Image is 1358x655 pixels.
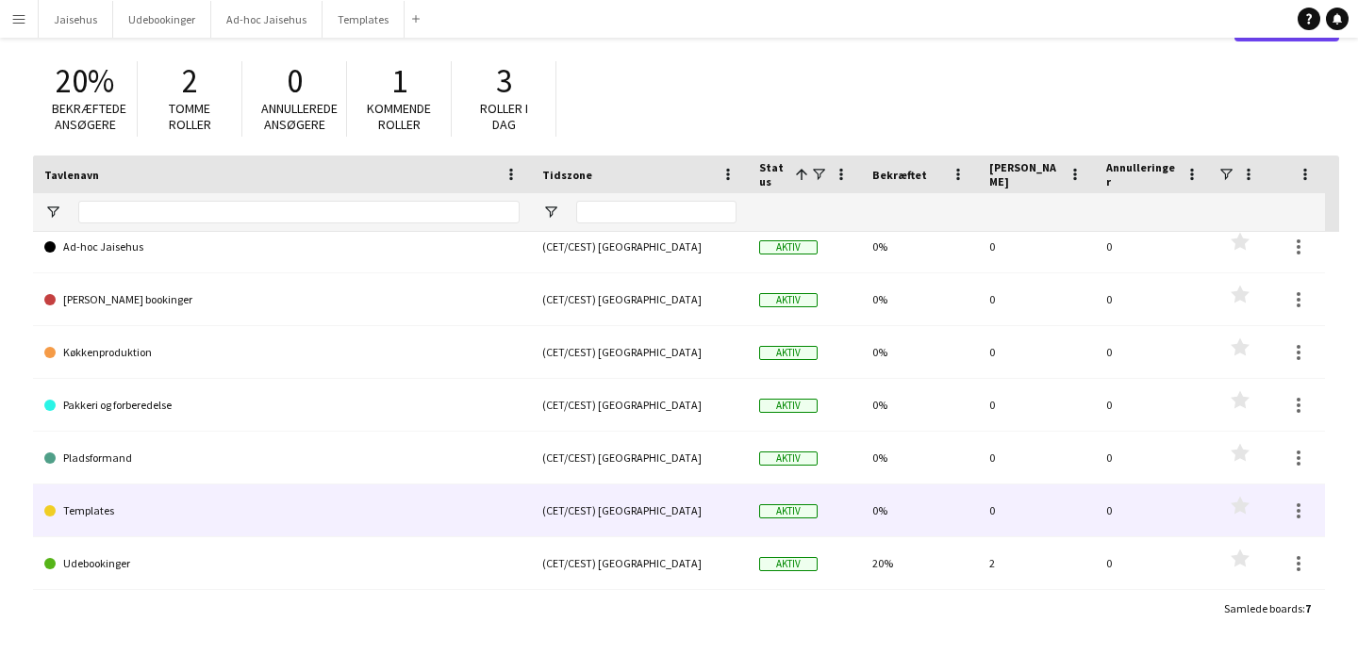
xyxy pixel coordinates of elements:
[391,60,407,102] span: 1
[978,221,1095,272] div: 0
[44,204,61,221] button: Åbn Filtermenu
[861,484,978,536] div: 0%
[1095,326,1212,378] div: 0
[759,557,818,571] span: Aktiv
[323,1,405,38] button: Templates
[496,60,512,102] span: 3
[1224,590,1311,627] div: :
[542,204,559,221] button: Åbn Filtermenu
[44,537,520,590] a: Udebookinger
[113,1,211,38] button: Udebookinger
[1095,537,1212,589] div: 0
[44,273,520,326] a: [PERSON_NAME] bookinger
[39,1,113,38] button: Jaisehus
[211,1,323,38] button: Ad-hoc Jaisehus
[1095,484,1212,536] div: 0
[531,379,748,431] div: (CET/CEST) [GEOGRAPHIC_DATA]
[542,168,592,182] span: Tidszone
[44,484,520,537] a: Templates
[759,293,818,307] span: Aktiv
[44,221,520,273] a: Ad-hoc Jaisehus
[1095,379,1212,431] div: 0
[531,326,748,378] div: (CET/CEST) [GEOGRAPHIC_DATA]
[531,221,748,272] div: (CET/CEST) [GEOGRAPHIC_DATA]
[861,273,978,325] div: 0%
[872,168,927,182] span: Bekræftet
[531,432,748,483] div: (CET/CEST) [GEOGRAPHIC_DATA]
[531,273,748,325] div: (CET/CEST) [GEOGRAPHIC_DATA]
[978,537,1095,589] div: 2
[531,484,748,536] div: (CET/CEST) [GEOGRAPHIC_DATA]
[1095,273,1212,325] div: 0
[576,201,737,223] input: Tidszone Filter Input
[78,201,520,223] input: Tavlenavn Filter Input
[978,379,1095,431] div: 0
[367,100,431,133] span: Kommende roller
[861,432,978,483] div: 0%
[759,160,787,188] span: Status
[1095,432,1212,483] div: 0
[759,399,818,413] span: Aktiv
[44,379,520,432] a: Pakkeri og forberedelse
[759,240,818,254] span: Aktiv
[261,100,338,133] span: Annullerede ansøgere
[1095,221,1212,272] div: 0
[56,60,114,102] span: 20%
[978,484,1095,536] div: 0
[480,100,528,133] span: Roller i dag
[182,60,198,102] span: 2
[169,100,211,133] span: Tomme roller
[978,326,1095,378] div: 0
[989,160,1061,188] span: [PERSON_NAME]
[978,432,1095,483] div: 0
[1106,160,1178,188] span: Annulleringer
[861,379,978,431] div: 0%
[287,60,303,102] span: 0
[978,273,1095,325] div: 0
[44,432,520,484] a: Pladsformand
[1224,601,1302,615] span: Samlede boards
[531,537,748,589] div: (CET/CEST) [GEOGRAPHIC_DATA]
[759,504,818,518] span: Aktiv
[861,221,978,272] div: 0%
[759,451,818,466] span: Aktiv
[861,326,978,378] div: 0%
[759,346,818,360] span: Aktiv
[1305,601,1311,615] span: 7
[52,100,126,133] span: Bekræftede ansøgere
[861,537,978,589] div: 20%
[44,326,520,379] a: Køkkenproduktion
[44,168,99,182] span: Tavlenavn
